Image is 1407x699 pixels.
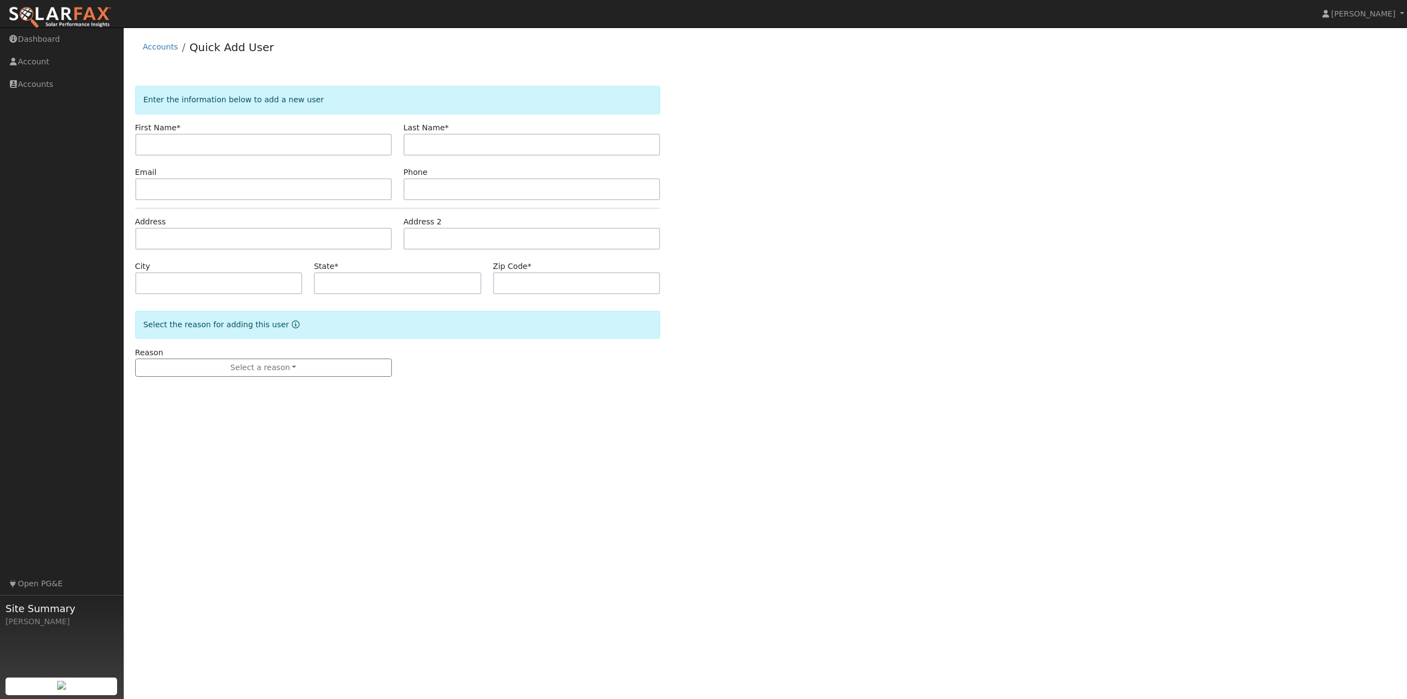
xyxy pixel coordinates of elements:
div: [PERSON_NAME] [5,616,118,628]
span: [PERSON_NAME] [1331,9,1395,18]
img: retrieve [57,681,66,690]
img: SolarFax [8,6,112,29]
a: Quick Add User [190,41,274,54]
span: Site Summary [5,601,118,616]
a: Accounts [143,42,178,51]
